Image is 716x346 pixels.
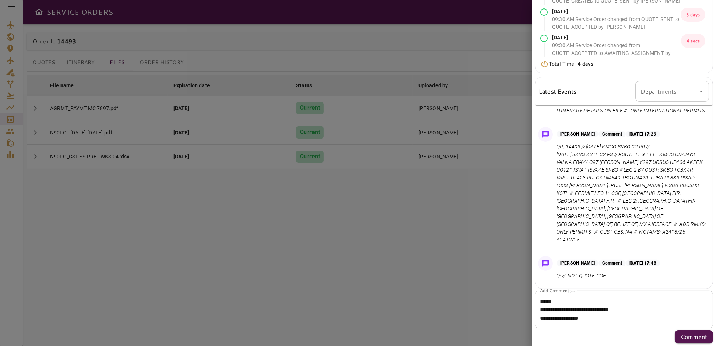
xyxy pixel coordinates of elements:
p: 09:30 AM : Service Order changed from QUOTE_SENT to QUOTE_ACCEPTED by [PERSON_NAME] [552,15,681,31]
p: Comment [599,131,626,137]
p: Comment [681,332,707,341]
p: [DATE] 17:29 [626,131,660,137]
button: Open [696,86,706,97]
p: 4 secs [681,34,705,48]
p: QR: 14493 // [DATE] KMCO SKBO C2 P0 // [DATE] SKBO KSTL C2 P3 // ROUTE LEG 1 FF : KMCO DDANY3 VAL... [557,143,706,244]
b: 4 days [578,60,593,67]
p: [DATE] 17:43 [626,260,660,266]
p: 09:30 AM : Service Order changed from QUOTE_ACCEPTED to AWAITING_ASSIGNMENT by [PERSON_NAME] [552,42,681,65]
h6: Latest Events [539,87,576,96]
p: [PERSON_NAME] [557,131,599,137]
p: Comment [599,260,626,266]
img: Timer Icon [540,60,549,68]
label: Add Comments... [540,287,575,294]
p: Total Time: [549,60,593,68]
p: [DATE] [552,8,681,15]
p: Q: // NOT QUOTE COF [557,272,660,280]
p: [DATE] [552,34,681,42]
img: Message Icon [540,129,551,140]
button: Comment [675,330,713,343]
p: [PERSON_NAME] [557,260,599,266]
p: 3 days [681,8,705,22]
img: Message Icon [540,258,551,269]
